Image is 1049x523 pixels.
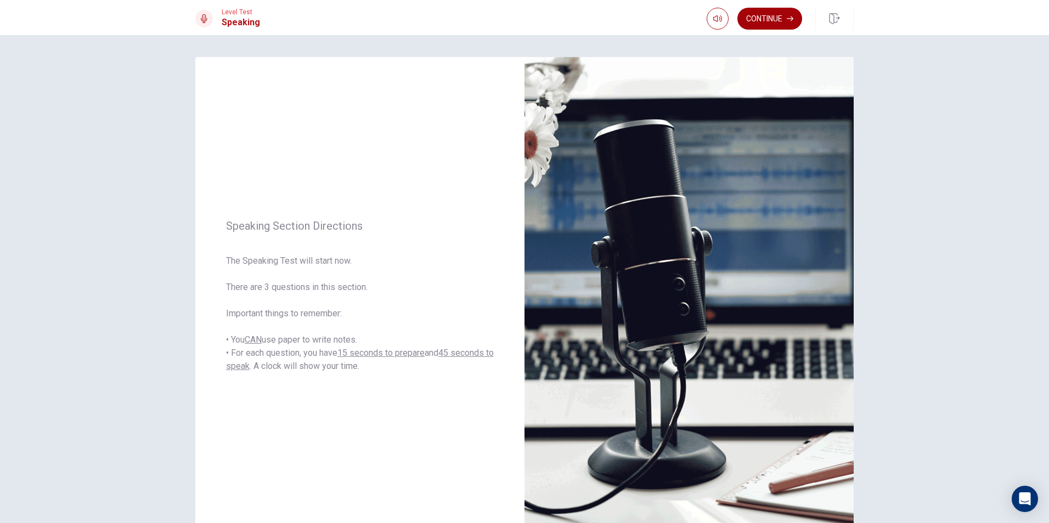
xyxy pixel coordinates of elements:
span: The Speaking Test will start now. There are 3 questions in this section. Important things to reme... [226,254,494,373]
div: Open Intercom Messenger [1012,486,1038,512]
u: 15 seconds to prepare [337,348,425,358]
span: Speaking Section Directions [226,219,494,232]
u: CAN [245,334,262,345]
button: Continue [737,8,802,30]
h1: Speaking [222,16,260,29]
span: Level Test [222,8,260,16]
